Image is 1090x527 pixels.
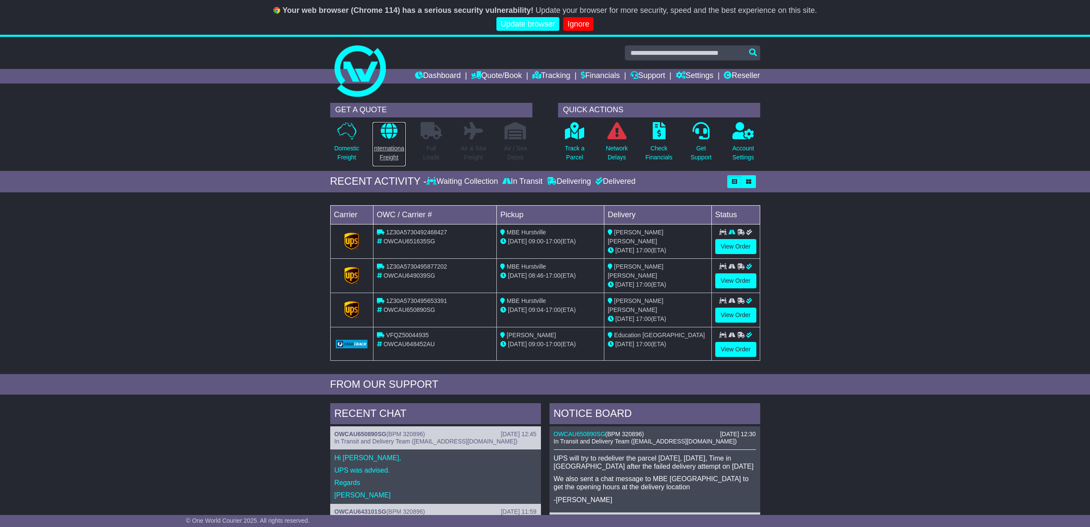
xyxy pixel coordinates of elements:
[386,229,447,236] span: 1Z30A5730492468427
[615,281,634,288] span: [DATE]
[532,69,570,84] a: Tracking
[500,177,545,186] div: In Transit
[501,431,536,438] div: [DATE] 12:45
[545,177,593,186] div: Delivering
[386,332,429,338] span: VFQZ50044935
[330,378,760,391] div: FROM OUR SUPPORT
[383,341,435,347] span: OWCAU648452AU
[720,431,756,438] div: [DATE] 12:30
[497,205,604,224] td: Pickup
[636,341,651,347] span: 17:00
[383,272,435,279] span: OWCAU649039SG
[715,239,756,254] a: View Order
[645,144,672,162] p: Check Financials
[565,144,585,162] p: Track a Parcel
[508,341,527,347] span: [DATE]
[546,306,561,313] span: 17:00
[529,341,544,347] span: 09:00
[334,122,359,167] a: DomesticFreight
[554,431,606,437] a: OWCAU650890SG
[372,122,406,167] a: InternationalFreight
[344,301,359,318] img: GetCarrierServiceLogo
[508,272,527,279] span: [DATE]
[563,17,594,31] a: Ignore
[500,237,600,246] div: - (ETA)
[546,238,561,245] span: 17:00
[334,438,518,445] span: In Transit and Delivery Team ([EMAIL_ADDRESS][DOMAIN_NAME])
[535,6,817,15] span: Update your browser for more security, speed and the best experience on this site.
[558,103,760,117] div: QUICK ACTIONS
[386,263,447,270] span: 1Z30A5730495877202
[676,69,714,84] a: Settings
[500,305,600,314] div: - (ETA)
[508,306,527,313] span: [DATE]
[507,332,556,338] span: [PERSON_NAME]
[715,342,756,357] a: View Order
[636,247,651,254] span: 17:00
[724,69,760,84] a: Reseller
[549,403,760,426] div: NOTICE BOARD
[383,306,435,313] span: OWCAU650890SG
[471,69,522,84] a: Quote/Book
[500,340,600,349] div: - (ETA)
[334,491,537,499] p: [PERSON_NAME]
[186,517,310,524] span: © One World Courier 2025. All rights reserved.
[615,315,634,322] span: [DATE]
[344,267,359,284] img: GetCarrierServiceLogo
[581,69,620,84] a: Financials
[608,297,663,313] span: [PERSON_NAME] [PERSON_NAME]
[386,297,447,304] span: 1Z30A5730495653391
[690,144,711,162] p: Get Support
[334,454,537,462] p: Hi [PERSON_NAME],
[546,341,561,347] span: 17:00
[344,233,359,250] img: GetCarrierServiceLogo
[554,438,737,445] span: In Transit and Delivery Team ([EMAIL_ADDRESS][DOMAIN_NAME])
[564,122,585,167] a: Track aParcel
[415,69,461,84] a: Dashboard
[508,238,527,245] span: [DATE]
[334,144,359,162] p: Domestic Freight
[507,263,546,270] span: MBE Hurstville
[334,466,537,474] p: UPS was advised.
[529,306,544,313] span: 09:04
[715,273,756,288] a: View Order
[500,271,600,280] div: - (ETA)
[330,403,541,426] div: RECENT CHAT
[711,205,760,224] td: Status
[605,122,628,167] a: NetworkDelays
[330,175,427,188] div: RECENT ACTIVITY -
[608,229,663,245] span: [PERSON_NAME] [PERSON_NAME]
[608,280,708,289] div: (ETA)
[554,431,756,438] div: ( )
[427,177,500,186] div: Waiting Collection
[554,475,756,491] p: We also sent a chat message to MBE [GEOGRAPHIC_DATA] to get the opening hours at the delivery loc...
[546,272,561,279] span: 17:00
[383,238,435,245] span: OWCAU651635SG
[732,122,755,167] a: AccountSettings
[554,496,756,504] p: -[PERSON_NAME]
[507,297,546,304] span: MBE Hurstville
[334,479,537,487] p: Regards
[501,508,536,515] div: [DATE] 11:59
[636,281,651,288] span: 17:00
[529,238,544,245] span: 09:00
[496,17,559,31] a: Update browser
[529,272,544,279] span: 08:46
[630,69,665,84] a: Support
[608,246,708,255] div: (ETA)
[554,454,756,470] p: UPS will try to redeliver the parcel [DATE], [DATE], Time in [GEOGRAPHIC_DATA] after the failed d...
[336,340,368,348] img: GetCarrierServiceLogo
[608,263,663,279] span: [PERSON_NAME] [PERSON_NAME]
[608,314,708,323] div: (ETA)
[645,122,673,167] a: CheckFinancials
[334,508,537,515] div: ( )
[334,431,386,437] a: OWCAU650890SG
[334,431,537,438] div: ( )
[593,177,636,186] div: Delivered
[614,332,705,338] span: Education [GEOGRAPHIC_DATA]
[507,229,546,236] span: MBE Hurstville
[504,144,527,162] p: Air / Sea Depot
[388,508,423,515] span: BPM 320896
[615,341,634,347] span: [DATE]
[421,144,442,162] p: Full Loads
